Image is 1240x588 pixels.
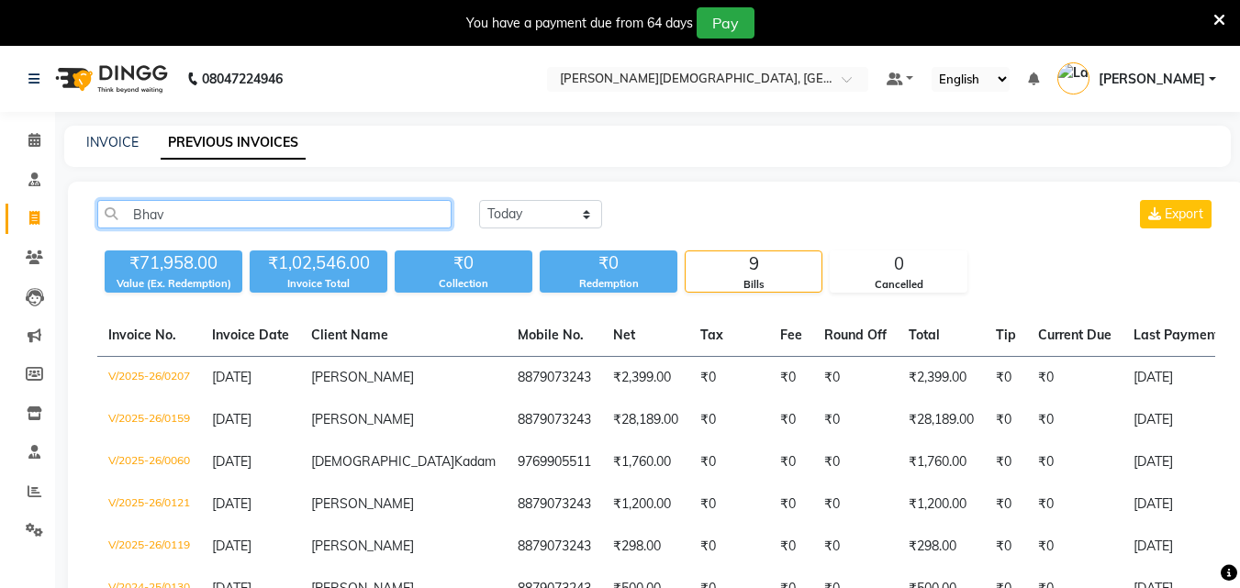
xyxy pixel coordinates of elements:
[395,250,532,276] div: ₹0
[97,399,201,441] td: V/2025-26/0159
[507,357,602,400] td: 8879073243
[212,495,251,512] span: [DATE]
[613,327,635,343] span: Net
[540,250,677,276] div: ₹0
[898,483,985,526] td: ₹1,200.00
[689,357,769,400] td: ₹0
[898,357,985,400] td: ₹2,399.00
[507,483,602,526] td: 8879073243
[697,7,754,39] button: Pay
[1027,526,1123,568] td: ₹0
[1027,399,1123,441] td: ₹0
[1099,70,1205,89] span: [PERSON_NAME]
[311,327,388,343] span: Client Name
[700,327,723,343] span: Tax
[689,483,769,526] td: ₹0
[212,327,289,343] span: Invoice Date
[602,526,689,568] td: ₹298.00
[686,277,821,293] div: Bills
[311,495,414,512] span: [PERSON_NAME]
[212,411,251,427] span: [DATE]
[212,369,251,385] span: [DATE]
[212,453,251,470] span: [DATE]
[769,526,813,568] td: ₹0
[507,526,602,568] td: 8879073243
[311,538,414,554] span: [PERSON_NAME]
[97,200,452,228] input: Search by Name/Mobile/Email/Invoice No
[1057,62,1089,94] img: Latika Sawant
[769,441,813,483] td: ₹0
[769,357,813,400] td: ₹0
[689,399,769,441] td: ₹0
[212,538,251,554] span: [DATE]
[985,399,1027,441] td: ₹0
[686,251,821,277] div: 9
[996,327,1016,343] span: Tip
[97,526,201,568] td: V/2025-26/0119
[824,327,887,343] span: Round Off
[602,483,689,526] td: ₹1,200.00
[985,357,1027,400] td: ₹0
[813,357,898,400] td: ₹0
[518,327,584,343] span: Mobile No.
[454,453,496,470] span: Kadam
[97,441,201,483] td: V/2025-26/0060
[507,441,602,483] td: 9769905511
[311,411,414,427] span: [PERSON_NAME]
[602,357,689,400] td: ₹2,399.00
[985,483,1027,526] td: ₹0
[1027,441,1123,483] td: ₹0
[540,276,677,292] div: Redemption
[985,441,1027,483] td: ₹0
[250,250,387,276] div: ₹1,02,546.00
[689,441,769,483] td: ₹0
[1027,483,1123,526] td: ₹0
[898,526,985,568] td: ₹298.00
[813,441,898,483] td: ₹0
[813,526,898,568] td: ₹0
[985,526,1027,568] td: ₹0
[507,399,602,441] td: 8879073243
[466,14,693,33] div: You have a payment due from 64 days
[831,277,966,293] div: Cancelled
[311,453,454,470] span: [DEMOGRAPHIC_DATA]
[909,327,940,343] span: Total
[97,483,201,526] td: V/2025-26/0121
[769,399,813,441] td: ₹0
[831,251,966,277] div: 0
[202,53,283,105] b: 08047224946
[97,357,201,400] td: V/2025-26/0207
[1165,205,1203,222] span: Export
[86,134,139,150] a: INVOICE
[105,250,242,276] div: ₹71,958.00
[898,399,985,441] td: ₹28,189.00
[1027,357,1123,400] td: ₹0
[395,276,532,292] div: Collection
[161,127,306,160] a: PREVIOUS INVOICES
[250,276,387,292] div: Invoice Total
[602,441,689,483] td: ₹1,760.00
[813,399,898,441] td: ₹0
[813,483,898,526] td: ₹0
[769,483,813,526] td: ₹0
[1140,200,1212,228] button: Export
[689,526,769,568] td: ₹0
[311,369,414,385] span: [PERSON_NAME]
[1038,327,1112,343] span: Current Due
[602,399,689,441] td: ₹28,189.00
[780,327,802,343] span: Fee
[108,327,176,343] span: Invoice No.
[898,441,985,483] td: ₹1,760.00
[47,53,173,105] img: logo
[105,276,242,292] div: Value (Ex. Redemption)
